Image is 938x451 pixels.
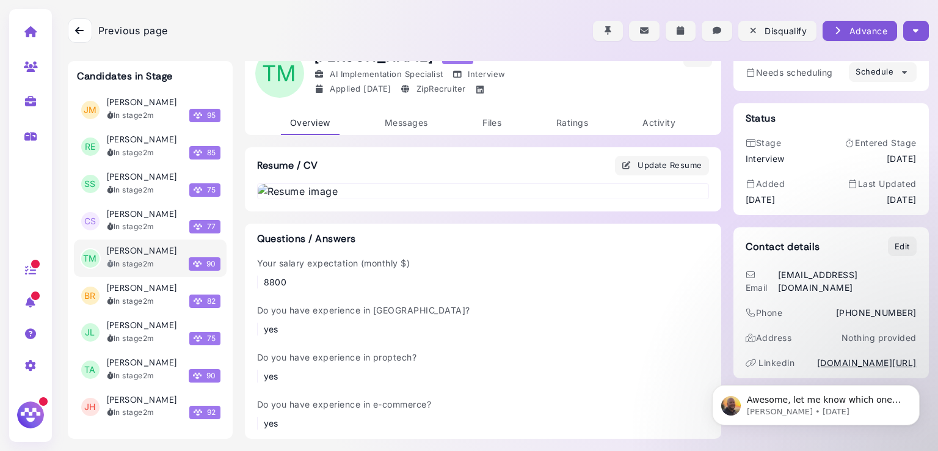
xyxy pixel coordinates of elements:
div: Disqualify [748,24,807,37]
h3: [PERSON_NAME] [107,97,177,108]
h3: [PERSON_NAME] [107,172,177,182]
span: JL [81,323,100,342]
span: RE [81,137,100,156]
h3: [PERSON_NAME] [107,209,177,219]
a: Previous page [68,18,168,43]
iframe: Intercom notifications message [694,359,938,445]
a: Ratings [547,111,597,135]
span: 90 [189,369,220,383]
div: Interview [746,152,785,165]
h3: [PERSON_NAME] [107,134,177,145]
span: 77 [189,220,220,233]
div: In stage [107,370,155,381]
div: In stage [107,185,155,196]
time: 2025-06-10T09:23:10.790Z [143,259,155,268]
h3: Status [746,112,776,124]
span: 75 [189,183,220,197]
button: Advance [823,21,897,41]
img: Megan Score [193,260,202,268]
span: SS [81,175,100,193]
h3: [PERSON_NAME] [107,395,177,405]
div: Applied [314,83,391,96]
h3: [PERSON_NAME] [107,246,177,256]
img: Megan [15,400,46,430]
div: In stage [107,221,155,232]
time: 2025-06-05T13:27:58.282Z [143,408,155,417]
img: Megan Score [194,297,202,306]
div: In stage [107,407,155,418]
img: Megan Score [193,372,202,380]
span: BR [81,287,100,305]
button: Disqualify [738,21,816,41]
div: Email [746,268,775,294]
div: Do you have experience in e-commerce? [257,398,432,430]
img: Megan Score [194,186,202,194]
time: 2025-06-10T09:35:30.762Z [143,222,155,231]
span: 92 [189,406,220,419]
div: Advance [832,24,887,37]
div: Edit [895,241,910,253]
h3: Candidates in Stage [77,70,173,82]
span: 75 [189,332,220,345]
div: Address [746,331,792,344]
time: 2025-06-09T13:06:15.089Z [143,334,155,343]
button: Update Resume [615,156,709,175]
h3: [PERSON_NAME] [107,320,177,331]
div: [PHONE_NUMBER] [836,306,917,319]
h3: [PERSON_NAME] [107,358,177,368]
time: 2025-06-30T14:17:11.352Z [143,148,155,157]
span: Ratings [556,117,588,128]
div: [EMAIL_ADDRESS][DOMAIN_NAME] [778,268,917,294]
img: Megan Score [194,408,202,417]
div: yes [264,370,417,383]
span: Messages [385,117,428,128]
h3: Contact details [746,241,820,252]
span: Files [482,117,501,128]
time: [DATE] [746,193,776,206]
a: [DOMAIN_NAME][URL] [817,356,917,369]
span: linkedin [758,358,794,368]
a: https://linkedin.com/in/trazonmitchell [474,83,489,96]
div: yes [264,323,470,335]
div: In stage [107,258,155,269]
time: Jun 09, 2025 [363,84,391,94]
div: Added [746,177,785,190]
h3: [PERSON_NAME] [107,283,177,293]
img: Resume image [258,184,708,199]
div: Your salary expectation (monthly $) [257,257,410,288]
time: 2025-06-09T13:02:14.180Z [143,371,155,380]
div: yes [264,417,432,430]
time: 2025-06-30T14:22:09.751Z [143,111,155,120]
div: Update Resume [622,159,702,172]
div: Stage [746,136,785,149]
span: 82 [189,295,220,308]
div: 8800 [264,276,410,288]
button: Edit [888,237,917,256]
time: Jun 10, 2025 [887,152,917,165]
img: Megan Score [194,148,202,157]
div: In stage [107,296,155,307]
div: Interview [453,68,506,81]
span: JM [81,101,100,119]
div: Entered Stage [845,136,917,149]
a: Overview [281,111,340,135]
h3: Questions / Answers [257,233,709,244]
span: 90 [189,257,220,271]
span: TA [81,361,100,379]
img: Megan Score [194,334,202,343]
span: TM [81,249,100,268]
a: Messages [376,111,437,135]
div: In stage [107,147,155,158]
div: ZipRecruiter [401,83,466,96]
div: AI Implementation Specialist [314,68,443,81]
div: Do you have experience in proptech? [257,351,417,383]
span: Previous page [98,23,168,38]
time: [DATE] [887,193,917,206]
div: Do you have experience in [GEOGRAPHIC_DATA]? [257,304,470,335]
time: 2025-06-30T14:15:50.525Z [143,185,155,194]
div: In stage [107,110,155,121]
